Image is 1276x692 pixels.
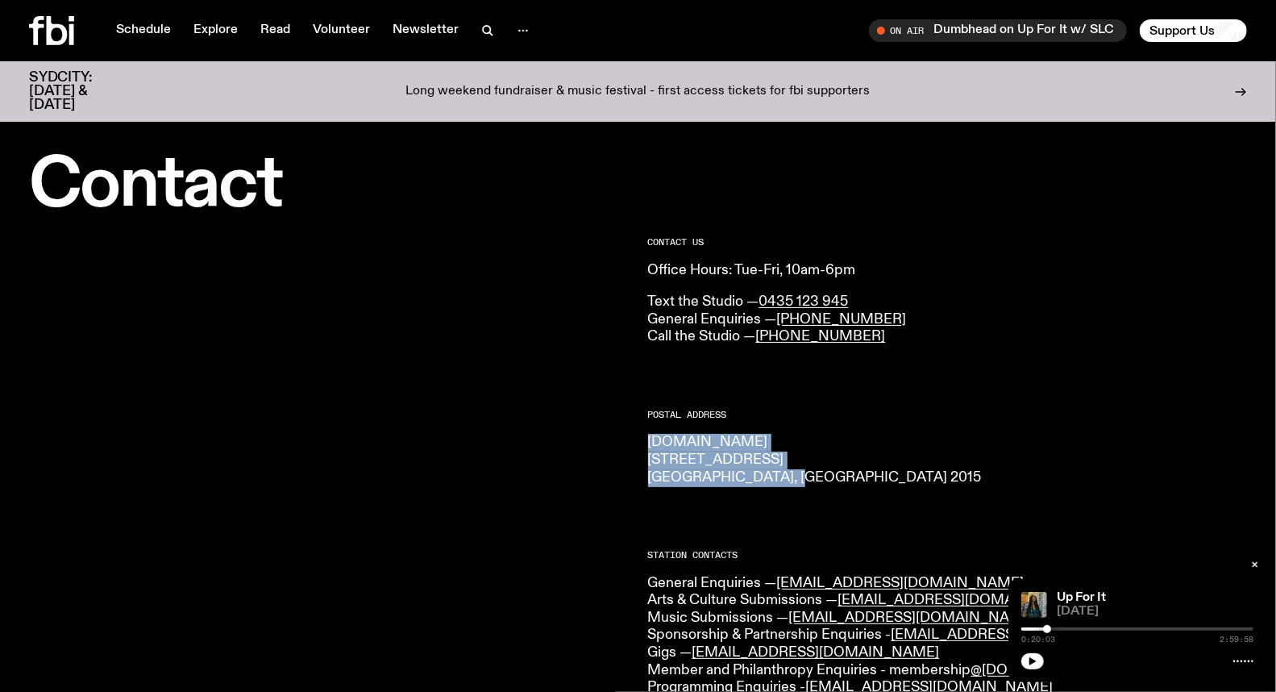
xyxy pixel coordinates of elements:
[648,262,1248,280] p: Office Hours: Tue-Fri, 10am-6pm
[838,593,1086,607] a: [EMAIL_ADDRESS][DOMAIN_NAME]
[789,611,1037,625] a: [EMAIL_ADDRESS][DOMAIN_NAME]
[892,627,1139,642] a: [EMAIL_ADDRESS][DOMAIN_NAME]
[648,551,1248,560] h2: Station Contacts
[383,19,468,42] a: Newsletter
[1021,636,1055,644] span: 0:20:03
[692,645,940,660] a: [EMAIL_ADDRESS][DOMAIN_NAME]
[1057,606,1253,618] span: [DATE]
[1140,19,1247,42] button: Support Us
[777,576,1025,590] a: [EMAIL_ADDRESS][DOMAIN_NAME]
[648,434,1248,486] p: [DOMAIN_NAME] [STREET_ADDRESS] [GEOGRAPHIC_DATA], [GEOGRAPHIC_DATA] 2015
[777,312,907,327] a: [PHONE_NUMBER]
[1149,23,1215,38] span: Support Us
[1220,636,1253,644] span: 2:59:58
[303,19,380,42] a: Volunteer
[406,85,871,99] p: Long weekend fundraiser & music festival - first access tickets for fbi supporters
[1021,592,1047,618] img: Ify - a Brown Skin girl with black braided twists, looking up to the side with her tongue stickin...
[648,238,1248,247] h2: CONTACT US
[759,294,849,309] a: 0435 123 945
[29,71,132,112] h3: SYDCITY: [DATE] & [DATE]
[648,411,1248,419] h2: Postal Address
[184,19,247,42] a: Explore
[971,663,1103,677] a: @[DOMAIN_NAME]
[648,294,1248,346] p: Text the Studio — General Enquiries — Call the Studio —
[869,19,1127,42] button: On AirDumbhead on Up For It w/ SLC
[251,19,300,42] a: Read
[29,153,629,219] h1: Contact
[106,19,181,42] a: Schedule
[756,329,886,344] a: [PHONE_NUMBER]
[1057,591,1106,604] a: Up For It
